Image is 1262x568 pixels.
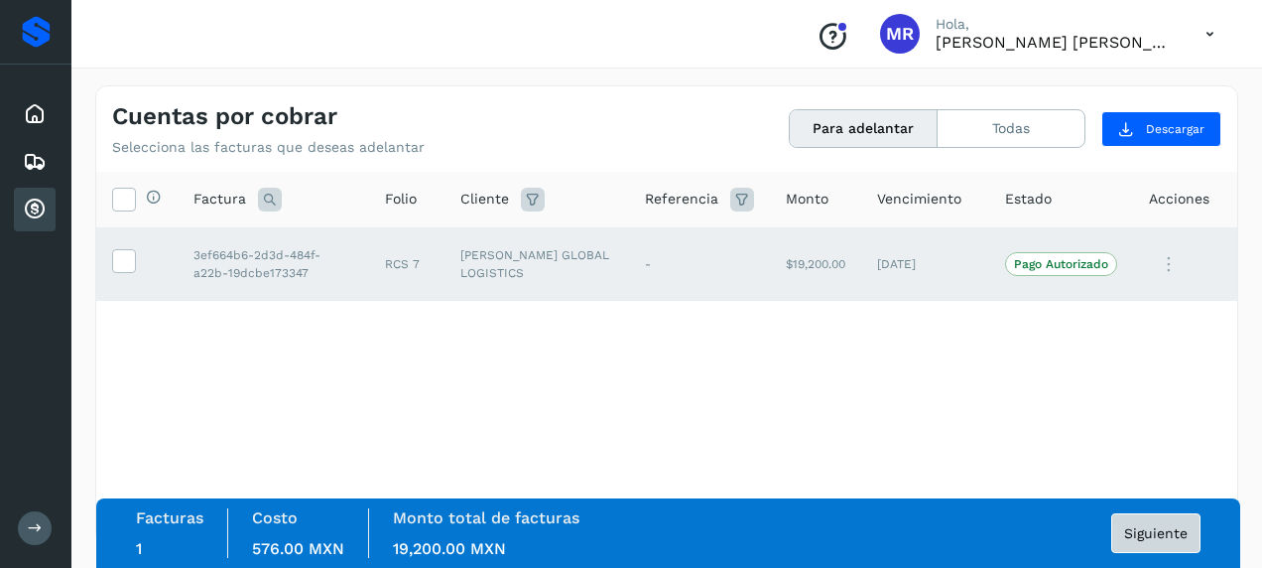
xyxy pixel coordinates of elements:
[14,188,56,231] div: Cuentas por cobrar
[770,227,861,301] td: $19,200.00
[112,102,337,131] h4: Cuentas por cobrar
[14,92,56,136] div: Inicio
[936,16,1174,33] p: Hola,
[252,508,298,527] label: Costo
[193,189,246,210] span: Factura
[460,189,509,210] span: Cliente
[1101,111,1221,147] button: Descargar
[1124,526,1188,540] span: Siguiente
[1005,189,1052,210] span: Estado
[112,139,425,156] p: Selecciona las facturas que deseas adelantar
[790,110,938,147] button: Para adelantar
[861,227,989,301] td: [DATE]
[444,227,629,301] td: [PERSON_NAME] GLOBAL LOGISTICS
[938,110,1084,147] button: Todas
[936,33,1174,52] p: Mario Ricardo Rodriguez Sanchez
[178,227,369,301] td: 3ef664b6-2d3d-484f-a22b-19dcbe173347
[393,539,506,558] span: 19,200.00 MXN
[645,189,718,210] span: Referencia
[1149,189,1209,210] span: Acciones
[393,508,579,527] label: Monto total de facturas
[786,189,828,210] span: Monto
[629,227,770,301] td: -
[369,227,444,301] td: RCS 7
[1146,120,1204,138] span: Descargar
[877,189,961,210] span: Vencimiento
[136,539,142,558] span: 1
[385,189,417,210] span: Folio
[252,539,344,558] span: 576.00 MXN
[14,140,56,184] div: Embarques
[1014,257,1108,271] p: Pago Autorizado
[136,508,203,527] label: Facturas
[1111,513,1200,553] button: Siguiente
